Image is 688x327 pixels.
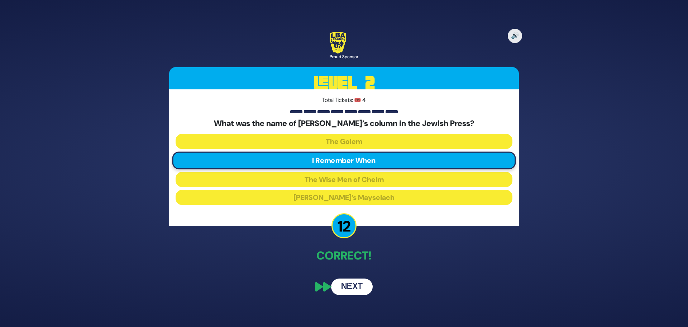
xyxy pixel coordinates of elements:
h5: What was the name of [PERSON_NAME]’s column in the Jewish Press? [176,119,512,128]
button: Next [331,279,373,295]
button: The Golem [176,134,512,149]
button: [PERSON_NAME]’s Mayselach [176,190,512,205]
button: I Remember When [172,152,516,169]
h3: Level 2 [169,67,519,99]
button: The Wise Men of Chelm [176,172,512,187]
p: Total Tickets: 🎟️ 4 [176,96,512,104]
img: LBA [330,32,346,53]
button: 🔊 [508,29,522,43]
p: 12 [331,213,357,238]
p: Correct! [169,247,519,264]
div: Proud Sponsor [330,53,358,60]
